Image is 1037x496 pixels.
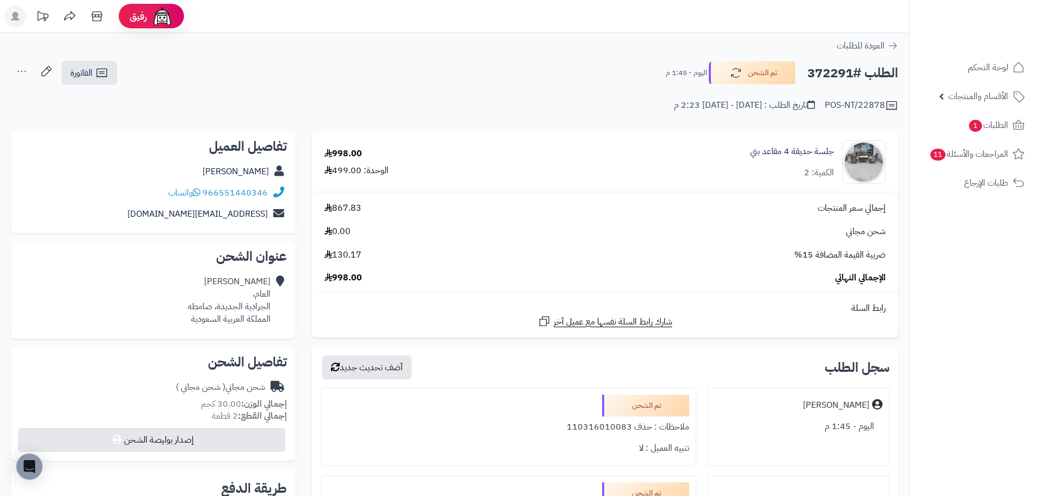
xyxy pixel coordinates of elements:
[176,381,265,394] div: شحن مجاني
[241,397,287,411] strong: إجمالي الوزن:
[709,62,796,84] button: تم الشحن
[127,207,268,221] a: [EMAIL_ADDRESS][DOMAIN_NAME]
[916,141,1030,167] a: المراجعات والأسئلة11
[803,399,869,412] div: [PERSON_NAME]
[324,148,362,160] div: 998.00
[715,416,882,437] div: اليوم - 1:45 م
[20,250,287,263] h2: عنوان الشحن
[322,356,412,379] button: أضف تحديث جديد
[70,66,93,79] span: الفاتورة
[804,167,834,179] div: الكمية: 2
[818,202,886,215] span: إجمالي سعر المنتجات
[324,164,389,177] div: الوحدة: 499.00
[825,361,889,374] h3: سجل الطلب
[916,112,1030,138] a: الطلبات1
[328,438,689,459] div: تنبيه العميل : لا
[674,99,815,112] div: تاريخ الطلب : [DATE] - [DATE] 2:23 م
[602,395,689,417] div: تم الشحن
[538,315,672,328] a: شارك رابط السلة نفسها مع عميل آخر
[62,61,117,85] a: الفاتورة
[794,249,886,261] span: ضريبة القيمة المضافة 15%
[212,409,287,422] small: 2 قطعة
[20,356,287,369] h2: تفاصيل الشحن
[176,381,225,394] span: ( شحن مجاني )
[316,302,894,315] div: رابط السلة
[929,146,1008,162] span: المراجعات والأسئلة
[837,39,898,52] a: العودة للطلبات
[843,140,885,184] img: 1754462250-110119010015-90x90.jpg
[130,10,147,23] span: رفيق
[825,99,898,112] div: POS-NT/22878
[203,186,268,199] a: 966551440346
[203,165,269,178] a: [PERSON_NAME]
[750,145,834,158] a: جلسة حديقة 4 مقاعد بني
[201,397,287,411] small: 30.00 كجم
[188,275,271,325] div: [PERSON_NAME] العام، الجرادية الجديدة، صامطه المملكة العربية السعودية
[324,225,351,238] span: 0.00
[968,60,1008,75] span: لوحة التحكم
[846,225,886,238] span: شحن مجاني
[16,454,42,480] div: Open Intercom Messenger
[168,186,200,199] a: واتساب
[328,417,689,438] div: ملاحظات : حذف 110316010083
[554,316,672,328] span: شارك رابط السلة نفسها مع عميل آخر
[963,30,1027,53] img: logo-2.png
[837,39,885,52] span: العودة للطلبات
[18,428,285,452] button: إصدار بوليصة الشحن
[835,272,886,284] span: الإجمالي النهائي
[29,5,56,30] a: تحديثات المنصة
[324,249,361,261] span: 130.17
[20,140,287,153] h2: تفاصيل العميل
[948,89,1008,104] span: الأقسام والمنتجات
[666,68,707,78] small: اليوم - 1:45 م
[807,62,898,84] h2: الطلب #372291
[151,5,173,27] img: ai-face.png
[964,175,1008,191] span: طلبات الإرجاع
[916,54,1030,81] a: لوحة التحكم
[968,118,1008,133] span: الطلبات
[916,170,1030,196] a: طلبات الإرجاع
[930,149,946,161] span: 11
[324,202,361,215] span: 867.83
[969,120,982,132] span: 1
[324,272,362,284] span: 998.00
[238,409,287,422] strong: إجمالي القطع:
[221,482,287,495] h2: طريقة الدفع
